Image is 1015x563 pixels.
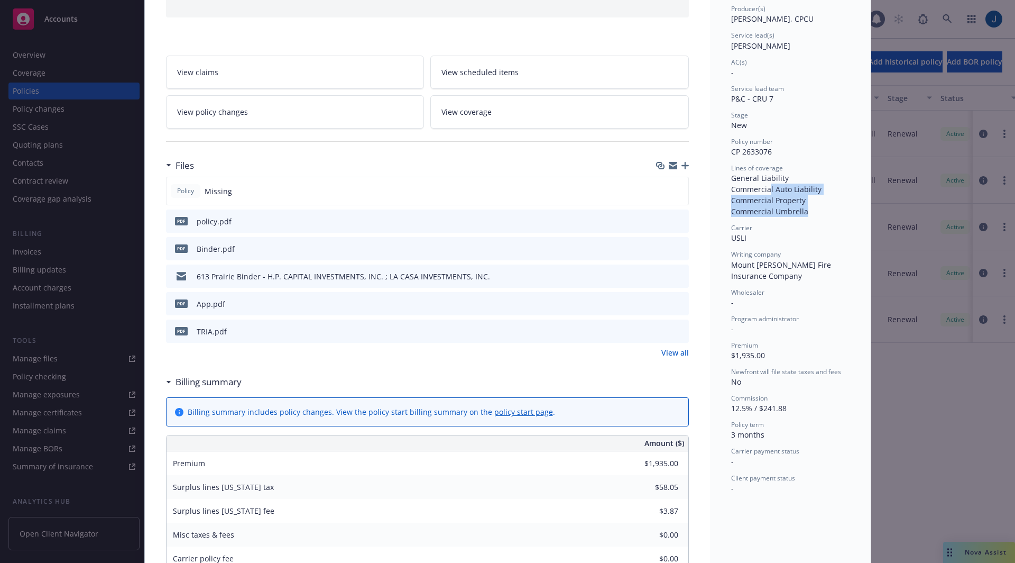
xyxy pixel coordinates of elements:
[175,299,188,307] span: pdf
[731,367,841,376] span: Newfront will file state taxes and fees
[644,438,684,449] span: Amount ($)
[166,95,425,129] a: View policy changes
[731,111,748,120] span: Stage
[197,271,490,282] div: 613 Prairie Binder - H.P. CAPITAL INVESTMENTS, INC. ; LA CASA INVESTMENTS, INC.
[731,233,746,243] span: USLI
[731,314,799,323] span: Program administrator
[731,4,765,13] span: Producer(s)
[731,58,747,67] span: AC(s)
[731,474,795,483] span: Client payment status
[731,430,764,440] span: 3 months
[658,271,667,282] button: download file
[430,56,689,89] a: View scheduled items
[675,298,685,310] button: preview file
[441,106,492,117] span: View coverage
[658,298,667,310] button: download file
[731,120,747,130] span: New
[731,394,768,403] span: Commission
[731,184,850,195] div: Commercial Auto Liability
[731,164,783,172] span: Lines of coverage
[675,216,685,227] button: preview file
[658,326,667,337] button: download file
[731,84,784,93] span: Service lead team
[197,243,235,255] div: Binder.pdf
[731,137,773,146] span: Policy number
[731,457,734,467] span: -
[616,503,685,519] input: 0.00
[173,506,274,516] span: Surplus lines [US_STATE] fee
[675,243,685,255] button: preview file
[616,479,685,495] input: 0.00
[731,260,833,281] span: Mount [PERSON_NAME] Fire Insurance Company
[731,172,850,184] div: General Liability
[176,375,242,389] h3: Billing summary
[177,67,218,78] span: View claims
[731,288,764,297] span: Wholesaler
[188,406,555,417] div: Billing summary includes policy changes. View the policy start billing summary on the .
[731,403,787,413] span: 12.5% / $241.88
[175,327,188,335] span: pdf
[441,67,519,78] span: View scheduled items
[731,31,774,40] span: Service lead(s)
[731,195,850,206] div: Commercial Property
[175,244,188,252] span: pdf
[176,159,194,172] h3: Files
[731,147,772,157] span: CP 2633076
[616,527,685,543] input: 0.00
[675,271,685,282] button: preview file
[731,324,734,334] span: -
[175,186,196,196] span: Policy
[430,95,689,129] a: View coverage
[166,56,425,89] a: View claims
[675,326,685,337] button: preview file
[731,447,799,456] span: Carrier payment status
[731,41,790,51] span: [PERSON_NAME]
[166,375,242,389] div: Billing summary
[731,350,765,360] span: $1,935.00
[173,530,234,540] span: Misc taxes & fees
[173,458,205,468] span: Premium
[197,216,232,227] div: policy.pdf
[731,420,764,429] span: Policy term
[731,206,850,217] div: Commercial Umbrella
[731,377,741,387] span: No
[731,94,773,104] span: P&C - CRU 7
[661,347,689,358] a: View all
[731,297,734,307] span: -
[731,223,752,232] span: Carrier
[731,14,814,24] span: [PERSON_NAME], CPCU
[205,186,232,197] span: Missing
[166,159,194,172] div: Files
[177,106,248,117] span: View policy changes
[731,67,734,77] span: -
[494,407,553,417] a: policy start page
[616,456,685,471] input: 0.00
[197,326,227,337] div: TRIA.pdf
[658,216,667,227] button: download file
[173,482,274,492] span: Surplus lines [US_STATE] tax
[731,483,734,493] span: -
[197,298,225,310] div: App.pdf
[658,243,667,255] button: download file
[731,341,758,350] span: Premium
[731,250,781,259] span: Writing company
[175,217,188,225] span: pdf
